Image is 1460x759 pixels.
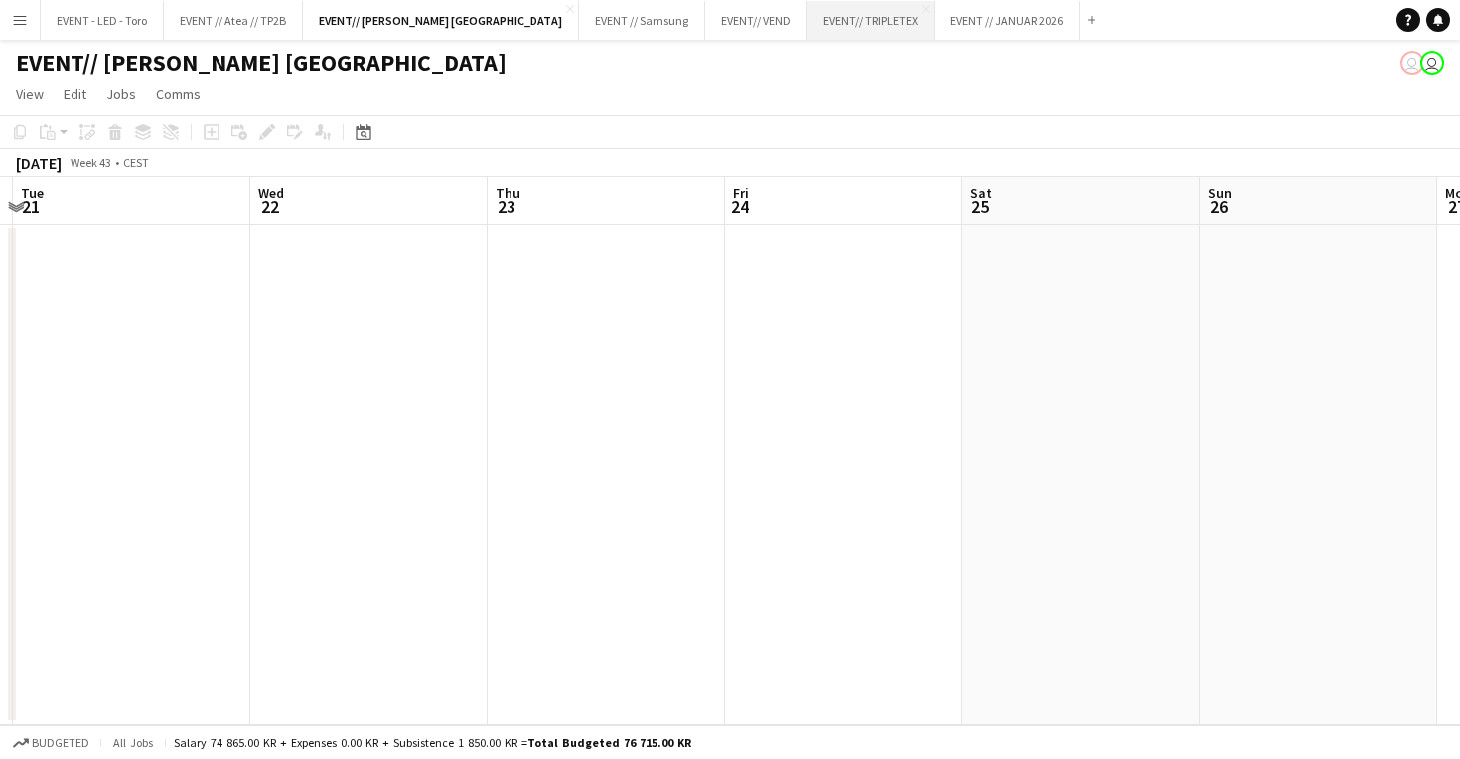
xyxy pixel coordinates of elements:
[56,81,94,107] a: Edit
[1205,195,1232,218] span: 26
[303,1,579,40] button: EVENT// [PERSON_NAME] [GEOGRAPHIC_DATA]
[935,1,1080,40] button: EVENT // JANUAR 2026
[21,184,44,202] span: Tue
[527,735,691,750] span: Total Budgeted 76 715.00 KR
[66,155,115,170] span: Week 43
[16,48,507,77] h1: EVENT// [PERSON_NAME] [GEOGRAPHIC_DATA]
[174,735,691,750] div: Salary 74 865.00 KR + Expenses 0.00 KR + Subsistence 1 850.00 KR =
[10,732,92,754] button: Budgeted
[970,184,992,202] span: Sat
[967,195,992,218] span: 25
[123,155,149,170] div: CEST
[258,184,284,202] span: Wed
[493,195,520,218] span: 23
[255,195,284,218] span: 22
[164,1,303,40] button: EVENT // Atea // TP2B
[1400,51,1424,75] app-user-avatar: Ylva Barane
[1208,184,1232,202] span: Sun
[705,1,807,40] button: EVENT// VEND
[496,184,520,202] span: Thu
[1420,51,1444,75] app-user-avatar: Ylva Barane
[32,736,89,750] span: Budgeted
[16,153,62,173] div: [DATE]
[8,81,52,107] a: View
[579,1,705,40] button: EVENT // Samsung
[64,85,86,103] span: Edit
[16,85,44,103] span: View
[41,1,164,40] button: EVENT - LED - Toro
[109,735,157,750] span: All jobs
[733,184,749,202] span: Fri
[106,85,136,103] span: Jobs
[807,1,935,40] button: EVENT// TRIPLETEX
[156,85,201,103] span: Comms
[18,195,44,218] span: 21
[148,81,209,107] a: Comms
[730,195,749,218] span: 24
[98,81,144,107] a: Jobs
